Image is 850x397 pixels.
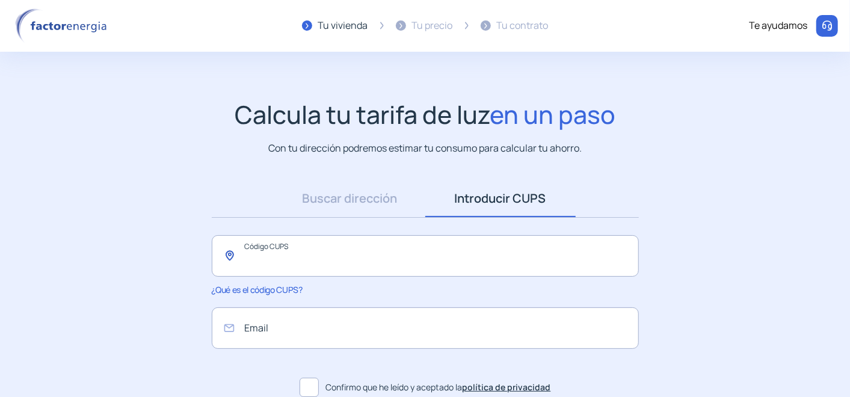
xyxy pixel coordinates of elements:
[463,381,551,393] a: política de privacidad
[275,180,425,217] a: Buscar dirección
[235,100,615,129] h1: Calcula tu tarifa de luz
[318,18,368,34] div: Tu vivienda
[821,20,833,32] img: llamar
[326,381,551,394] span: Confirmo que he leído y aceptado la
[749,18,807,34] div: Te ayudamos
[268,141,582,156] p: Con tu dirección podremos estimar tu consumo para calcular tu ahorro.
[212,284,303,295] span: ¿Qué es el código CUPS?
[490,97,615,131] span: en un paso
[497,18,549,34] div: Tu contrato
[425,180,576,217] a: Introducir CUPS
[12,8,114,43] img: logo factor
[412,18,453,34] div: Tu precio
